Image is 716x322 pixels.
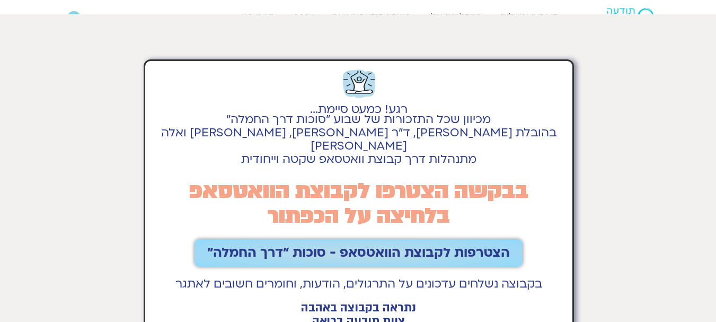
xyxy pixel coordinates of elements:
[151,179,568,229] h2: בבקשה הצטרפו לקבוצת הוואטסאפ בלחיצה על הכפתור
[151,277,568,291] h2: בקבוצה נשלחים עדכונים על התרגולים, הודעות, וחומרים חשובים לאתגר
[151,113,568,166] h2: מכיוון שכל התזכורות של שבוע "סוכות דרך החמלה" בהובלת [PERSON_NAME], ד״ר [PERSON_NAME], [PERSON_NA...
[151,109,568,110] h2: רגע! כמעט סיימת...
[423,6,487,26] a: ההקלטות שלי
[207,246,510,260] span: הצטרפות לקבוצת הוואטסאפ - סוכות ״דרך החמלה״
[288,6,319,26] a: עזרה
[195,239,523,267] a: הצטרפות לקבוצת הוואטסאפ - סוכות ״דרך החמלה״
[495,6,563,26] a: קורסים ופעילות
[237,6,280,26] a: תמכו בנו
[607,8,653,24] img: תודעה בריאה
[327,6,416,26] a: מועדון תודעה בריאה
